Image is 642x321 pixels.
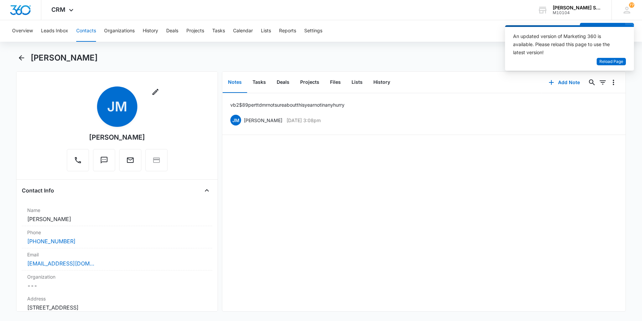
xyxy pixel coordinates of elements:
dd: [PERSON_NAME] [27,215,207,223]
span: 77 [629,2,634,8]
span: Reload Page [599,59,623,65]
a: [EMAIL_ADDRESS][DOMAIN_NAME] [27,259,94,267]
a: [PHONE_NUMBER] [27,237,76,245]
div: Organization--- [22,271,212,292]
button: History [143,20,158,42]
label: Phone [27,229,207,236]
button: Files [325,72,346,93]
button: Email [119,149,141,171]
h4: Contact Info [22,186,54,194]
div: Phone[PHONE_NUMBER] [22,226,212,248]
button: Calendar [233,20,253,42]
div: account id [553,10,602,15]
span: JM [230,115,241,126]
button: Lists [261,20,271,42]
button: Organizations [104,20,135,42]
span: CRM [51,6,65,13]
button: Back [16,52,27,63]
button: Overview [12,20,33,42]
button: Text [93,149,115,171]
button: Reload Page [597,58,626,66]
p: vb2 $89 per ttd mr not sure about this year not in any hurry [230,101,345,108]
button: Search... [587,77,597,88]
button: Add Note [542,74,587,91]
button: Notes [223,72,247,93]
a: Call [67,159,89,165]
button: Reports [279,20,296,42]
button: Leads Inbox [41,20,68,42]
p: [PERSON_NAME] [244,117,282,124]
div: [PERSON_NAME] [89,132,145,142]
button: Lists [346,72,368,93]
button: Call [67,149,89,171]
a: Text [93,159,115,165]
button: Deals [166,20,178,42]
label: Organization [27,273,207,280]
div: notifications count [629,2,634,8]
button: Overflow Menu [608,77,619,88]
div: account name [553,5,602,10]
a: Email [119,159,141,165]
button: History [368,72,396,93]
button: Deals [271,72,295,93]
span: JM [97,86,137,127]
button: Tasks [212,20,225,42]
button: Projects [186,20,204,42]
button: Projects [295,72,325,93]
button: Add Contact [580,23,625,39]
button: Tasks [247,72,271,93]
div: Email[EMAIL_ADDRESS][DOMAIN_NAME] [22,248,212,271]
dd: [STREET_ADDRESS] [27,304,207,312]
button: Settings [304,20,322,42]
label: Name [27,207,207,214]
div: Address[STREET_ADDRESS] [22,292,212,315]
div: Name[PERSON_NAME] [22,204,212,226]
dd: --- [27,282,207,290]
h1: [PERSON_NAME] [31,53,98,63]
button: Contacts [76,20,96,42]
p: [DATE] 3:08pm [286,117,321,124]
label: Email [27,251,207,258]
div: An updated version of Marketing 360 is available. Please reload this page to use the latest version! [513,32,618,57]
label: Address [27,295,207,302]
button: Close [201,185,212,196]
button: Filters [597,77,608,88]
